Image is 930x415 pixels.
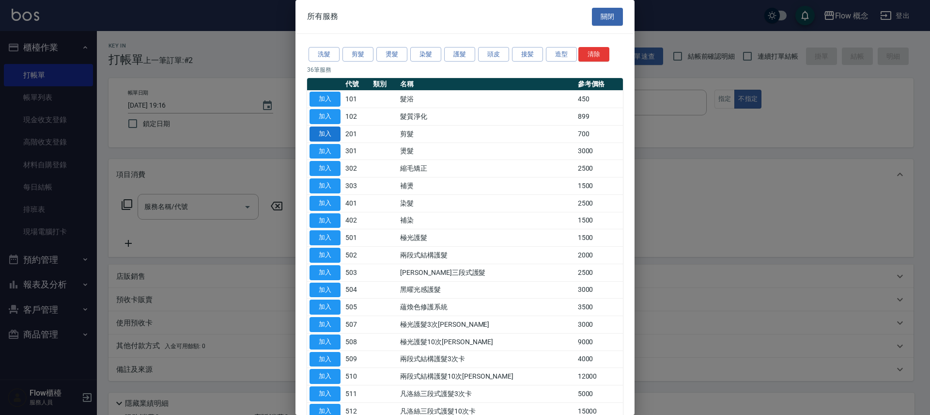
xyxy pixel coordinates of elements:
td: 511 [343,385,371,403]
button: 加入 [310,283,341,298]
button: 加入 [310,230,341,245]
td: 505 [343,299,371,316]
td: 髮質淨化 [398,108,575,126]
td: 3500 [575,299,623,316]
td: 101 [343,91,371,108]
span: 所有服務 [307,12,338,21]
button: 清除 [578,47,609,62]
td: 染髮 [398,194,575,212]
td: 極光護髮 [398,229,575,247]
td: 700 [575,125,623,143]
button: 加入 [310,127,341,142]
button: 護髮 [444,47,475,62]
td: 補染 [398,212,575,229]
p: 36 筆服務 [307,65,623,74]
td: 9000 [575,333,623,351]
button: 燙髮 [376,47,407,62]
button: 加入 [310,161,341,176]
td: 302 [343,160,371,177]
td: 凡洛絲三段式護髮3次卡 [398,385,575,403]
td: 燙髮 [398,143,575,160]
td: 303 [343,177,371,195]
td: 兩段式結構護髮3次卡 [398,351,575,368]
button: 造型 [546,47,577,62]
button: 加入 [310,196,341,211]
td: 2500 [575,194,623,212]
td: 3000 [575,316,623,334]
td: 2500 [575,160,623,177]
td: 502 [343,247,371,264]
td: 縮毛矯正 [398,160,575,177]
td: 1500 [575,212,623,229]
button: 加入 [310,369,341,384]
td: 102 [343,108,371,126]
th: 參考價格 [575,78,623,91]
td: 507 [343,316,371,334]
td: 510 [343,368,371,385]
button: 剪髮 [342,47,373,62]
button: 加入 [310,144,341,159]
button: 加入 [310,300,341,315]
td: 蘊煥色修護系統 [398,299,575,316]
td: 508 [343,333,371,351]
th: 代號 [343,78,371,91]
button: 加入 [310,248,341,263]
button: 洗髮 [309,47,340,62]
button: 加入 [310,178,341,193]
td: 402 [343,212,371,229]
td: 兩段式結構護髮 [398,247,575,264]
button: 加入 [310,92,341,107]
td: 兩段式結構護髮10次[PERSON_NAME] [398,368,575,385]
td: 509 [343,351,371,368]
button: 加入 [310,352,341,367]
button: 加入 [310,213,341,228]
td: 3000 [575,281,623,299]
td: 1500 [575,229,623,247]
td: 極光護髮10次[PERSON_NAME] [398,333,575,351]
td: 503 [343,264,371,281]
td: 899 [575,108,623,126]
button: 關閉 [592,8,623,26]
button: 加入 [310,317,341,332]
td: 5000 [575,385,623,403]
td: 12000 [575,368,623,385]
td: 2000 [575,247,623,264]
button: 加入 [310,265,341,280]
td: 301 [343,143,371,160]
td: 4000 [575,351,623,368]
td: 2500 [575,264,623,281]
th: 類別 [371,78,398,91]
td: 3000 [575,143,623,160]
button: 染髮 [410,47,441,62]
button: 加入 [310,335,341,350]
button: 加入 [310,386,341,401]
button: 接髪 [512,47,543,62]
td: 極光護髮3次[PERSON_NAME] [398,316,575,334]
button: 加入 [310,109,341,124]
td: 黑曜光感護髮 [398,281,575,299]
td: 剪髮 [398,125,575,143]
td: 髮浴 [398,91,575,108]
td: 401 [343,194,371,212]
td: 201 [343,125,371,143]
td: 501 [343,229,371,247]
button: 頭皮 [478,47,509,62]
td: 504 [343,281,371,299]
td: [PERSON_NAME]三段式護髮 [398,264,575,281]
td: 1500 [575,177,623,195]
td: 補燙 [398,177,575,195]
th: 名稱 [398,78,575,91]
td: 450 [575,91,623,108]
